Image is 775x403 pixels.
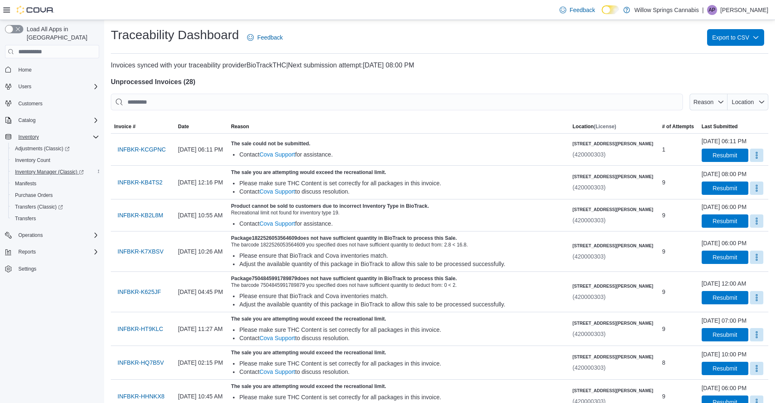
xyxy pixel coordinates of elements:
[602,5,619,14] input: Dark Mode
[572,151,605,158] span: (420000303)
[15,115,99,125] span: Catalog
[244,29,286,46] a: Feedback
[231,140,566,147] h5: The sale could not be submitted.
[12,202,99,212] span: Transfers (Classic)
[690,94,727,110] button: Reason
[239,187,566,196] div: Contact to discuss resolution.
[572,184,605,191] span: (420000303)
[114,284,164,300] button: INFBKR-K625JF
[702,279,746,288] div: [DATE] 12:00 AM
[239,179,566,187] div: Please make sure THC Content is set correctly for all packages in this invoice.
[8,143,102,154] a: Adjustments (Classic)
[572,123,616,130] h5: Location
[712,294,737,302] span: Resubmit
[178,123,189,130] span: Date
[732,99,754,105] span: Location
[2,246,102,258] button: Reports
[117,247,163,256] span: INFBKR-K7XBSV
[572,123,616,130] span: Location (License)
[702,214,748,228] button: Resubmit
[260,220,295,227] a: Cova Support
[15,98,99,109] span: Customers
[15,264,40,274] a: Settings
[18,67,32,73] span: Home
[709,5,715,15] span: AP
[2,63,102,75] button: Home
[712,364,737,373] span: Resubmit
[572,217,605,224] span: (420000303)
[117,288,161,296] span: INFBKR-K625JF
[15,99,46,109] a: Customers
[662,246,665,256] span: 9
[750,362,763,375] button: More
[12,144,73,154] a: Adjustments (Classic)
[662,358,665,368] span: 8
[2,263,102,275] button: Settings
[239,368,566,376] div: Contact to discuss resolution.
[114,321,167,337] button: INFBKR-HT9KLC
[12,144,99,154] span: Adjustments (Classic)
[662,287,665,297] span: 9
[572,331,605,337] span: (420000303)
[175,284,227,300] div: [DATE] 04:45 PM
[15,115,39,125] button: Catalog
[12,202,66,212] a: Transfers (Classic)
[260,151,295,158] a: Cova Support
[8,154,102,166] button: Inventory Count
[594,124,616,129] span: (License)
[702,137,747,145] div: [DATE] 06:11 PM
[662,391,665,401] span: 9
[556,2,598,18] a: Feedback
[702,5,704,15] p: |
[15,169,84,175] span: Inventory Manager (Classic)
[750,251,763,264] button: More
[15,145,70,152] span: Adjustments (Classic)
[693,99,713,105] span: Reason
[18,266,36,272] span: Settings
[8,213,102,224] button: Transfers
[702,362,748,375] button: Resubmit
[15,204,63,210] span: Transfers (Classic)
[15,64,99,75] span: Home
[111,77,768,87] h4: Unprocessed Invoices ( 28 )
[750,149,763,162] button: More
[257,33,282,42] span: Feedback
[231,349,566,356] h5: The sale you are attempting would exceed the recreational limit.
[572,364,605,371] span: (420000303)
[239,300,566,308] div: Adjust the available quantity of this package in BioTrack to allow this sale to be processed succ...
[12,190,56,200] a: Purchase Orders
[8,166,102,178] a: Inventory Manager (Classic)
[239,334,566,342] div: Contact to discuss resolution.
[15,247,99,257] span: Reports
[12,214,39,224] a: Transfers
[707,5,717,15] div: Alex Perdikis
[572,294,605,300] span: (420000303)
[572,140,653,147] h6: [STREET_ADDRESS][PERSON_NAME]
[702,384,747,392] div: [DATE] 06:00 PM
[702,239,747,247] div: [DATE] 06:00 PM
[702,149,748,162] button: Resubmit
[231,316,566,322] h5: The sale you are attempting would exceed the recreational limit.
[260,188,295,195] a: Cova Support
[231,169,566,176] h5: The sale you are attempting would exceed the recreational limit.
[5,60,99,296] nav: Complex example
[702,170,747,178] div: [DATE] 08:00 PM
[662,123,694,130] span: # of Attempts
[750,214,763,228] button: More
[18,232,43,239] span: Operations
[12,167,99,177] span: Inventory Manager (Classic)
[662,177,665,187] span: 9
[720,5,768,15] p: [PERSON_NAME]
[231,275,566,282] h5: Package 7504845991789879 does not have sufficient quantity in BioTrack to process this Sale.
[570,6,595,14] span: Feedback
[12,179,40,189] a: Manifests
[702,251,748,264] button: Resubmit
[239,219,566,228] div: Contact for assistance.
[114,207,167,224] button: INFBKR-KB2L8M
[12,214,99,224] span: Transfers
[2,131,102,143] button: Inventory
[712,217,737,225] span: Resubmit
[2,97,102,109] button: Customers
[702,350,747,358] div: [DATE] 10:00 PM
[15,132,42,142] button: Inventory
